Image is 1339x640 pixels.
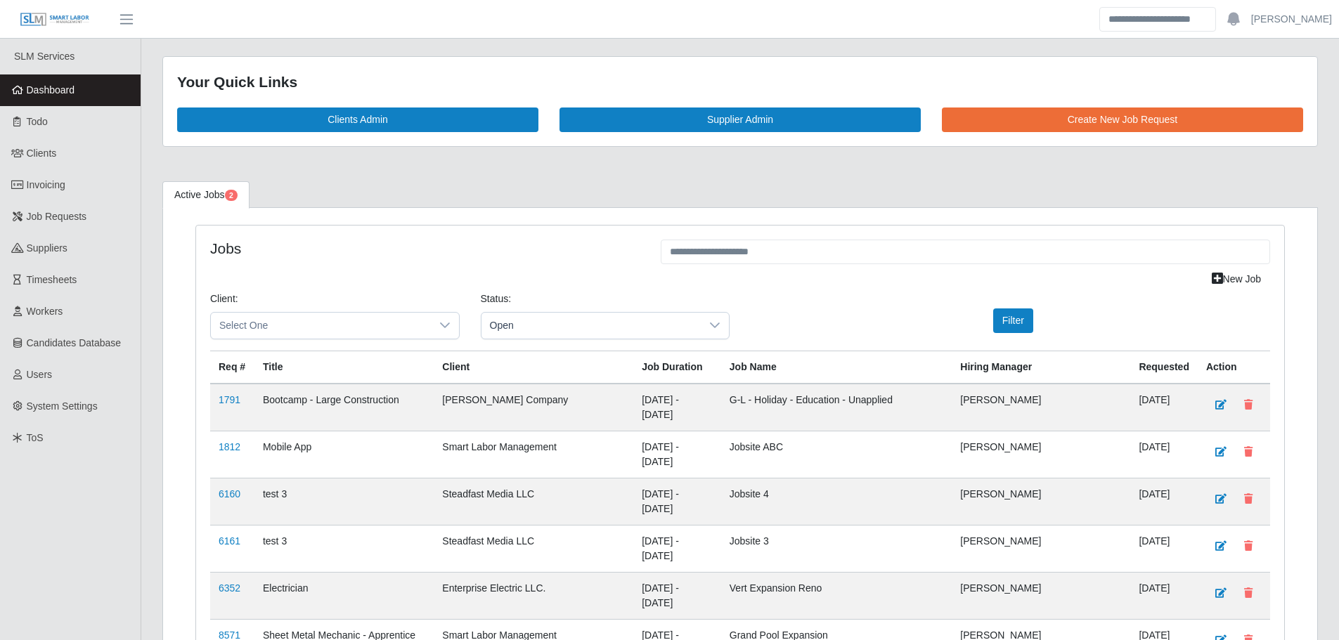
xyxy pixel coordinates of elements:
span: Job Requests [27,211,87,222]
span: Open [481,313,701,339]
td: Steadfast Media LLC [434,525,633,572]
td: Bootcamp - Large Construction [254,384,434,431]
span: Dashboard [27,84,75,96]
span: Timesheets [27,274,77,285]
span: Todo [27,116,48,127]
td: [PERSON_NAME] [952,478,1130,525]
td: [PERSON_NAME] Company [434,384,633,431]
th: Client [434,351,633,384]
span: ToS [27,432,44,443]
span: System Settings [27,400,98,412]
td: [PERSON_NAME] [952,384,1130,431]
td: [DATE] - [DATE] [633,384,721,431]
td: test 3 [254,525,434,572]
a: 1812 [219,441,240,452]
span: Workers [27,306,63,317]
td: [DATE] [1130,572,1198,619]
a: 1791 [219,394,240,405]
button: Filter [993,308,1033,333]
a: [PERSON_NAME] [1251,12,1332,27]
td: Enterprise Electric LLC. [434,572,633,619]
a: 6352 [219,582,240,594]
td: Jobsite ABC [721,431,952,478]
td: Steadfast Media LLC [434,478,633,525]
td: Electrician [254,572,434,619]
div: Your Quick Links [177,71,1303,93]
td: [DATE] - [DATE] [633,431,721,478]
th: Req # [210,351,254,384]
td: Smart Labor Management [434,431,633,478]
a: Clients Admin [177,107,538,132]
a: Supplier Admin [559,107,921,132]
td: Vert Expansion Reno [721,572,952,619]
td: [DATE] [1130,525,1198,572]
td: Jobsite 3 [721,525,952,572]
img: SLM Logo [20,12,90,27]
td: [DATE] - [DATE] [633,478,721,525]
span: Select One [211,313,431,339]
span: Invoicing [27,179,65,190]
td: Jobsite 4 [721,478,952,525]
label: Status: [481,292,512,306]
span: Suppliers [27,242,67,254]
th: Action [1198,351,1270,384]
th: Requested [1130,351,1198,384]
td: [PERSON_NAME] [952,572,1130,619]
span: Candidates Database [27,337,122,348]
td: [DATE] - [DATE] [633,525,721,572]
input: Search [1099,7,1216,32]
th: Title [254,351,434,384]
td: [PERSON_NAME] [952,525,1130,572]
th: Job Name [721,351,952,384]
a: New Job [1203,267,1270,292]
td: [DATE] [1130,478,1198,525]
span: SLM Services [14,51,75,62]
td: [DATE] [1130,384,1198,431]
a: Create New Job Request [942,107,1303,132]
label: Client: [210,292,238,306]
th: Hiring Manager [952,351,1130,384]
td: G-L - Holiday - Education - Unapplied [721,384,952,431]
span: Users [27,369,53,380]
span: Pending Jobs [225,190,238,201]
a: 6161 [219,535,240,547]
td: test 3 [254,478,434,525]
span: Clients [27,148,57,159]
a: Active Jobs [162,181,250,209]
td: [DATE] [1130,431,1198,478]
td: Mobile App [254,431,434,478]
td: [DATE] - [DATE] [633,572,721,619]
th: Job Duration [633,351,721,384]
td: [PERSON_NAME] [952,431,1130,478]
a: 6160 [219,488,240,499]
h4: Jobs [210,240,640,257]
